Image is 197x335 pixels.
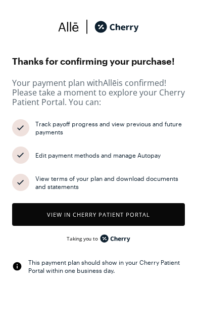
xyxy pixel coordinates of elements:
[28,258,185,274] div: This payment plan should show in your Cherry Patient Portal within one business day.
[67,235,97,243] span: Taking you to
[15,120,26,135] img: svg%3e
[35,120,185,136] div: Track payoff progress and view previous and future payments
[12,203,185,226] button: View in Cherry patient portal
[79,19,94,34] img: svg%3e
[12,53,185,69] span: Thanks for confirming your purchase!
[15,175,26,190] img: svg%3e
[35,174,185,190] div: View terms of your plan and download documents and statements
[35,151,185,159] div: Edit payment methods and manage Autopay
[100,231,130,246] img: cherry_black_logo-DrOE_MJI.svg
[12,261,22,271] img: svg%3e
[58,19,79,34] img: svg%3e
[94,19,139,34] img: cherry_black_logo-DrOE_MJI.svg
[15,148,26,163] img: svg%3e
[12,78,185,107] span: Your payment plan with Allē is confirmed! Please take a moment to explore your Cherry Patient Por...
